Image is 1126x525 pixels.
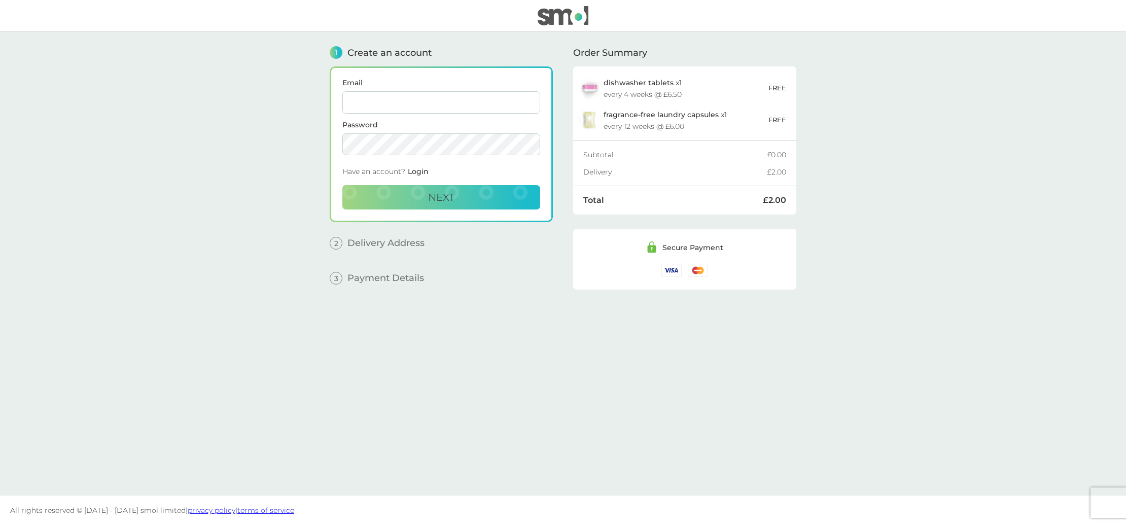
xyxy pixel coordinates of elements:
[583,196,763,204] div: Total
[342,185,540,209] button: Next
[342,163,540,185] div: Have an account?
[763,196,786,204] div: £2.00
[347,48,432,57] span: Create an account
[583,151,767,158] div: Subtotal
[688,264,708,276] img: /assets/icons/cards/mastercard.svg
[604,111,727,119] p: x 1
[604,78,674,87] span: dishwasher tablets
[347,273,424,283] span: Payment Details
[604,110,719,119] span: fragrance-free laundry capsules
[330,46,342,59] span: 1
[604,91,682,98] div: every 4 weeks @ £6.50
[661,264,682,276] img: /assets/icons/cards/visa.svg
[347,238,425,248] span: Delivery Address
[342,121,540,128] label: Password
[237,506,294,515] a: terms of service
[767,168,786,176] div: £2.00
[767,151,786,158] div: £0.00
[604,79,682,87] p: x 1
[408,167,429,176] span: Login
[662,244,723,251] div: Secure Payment
[768,115,786,125] p: FREE
[573,48,647,57] span: Order Summary
[330,237,342,250] span: 2
[330,272,342,285] span: 3
[342,79,540,86] label: Email
[583,168,767,176] div: Delivery
[768,83,786,93] p: FREE
[604,123,684,130] div: every 12 weeks @ £6.00
[188,506,235,515] a: privacy policy
[428,191,454,203] span: Next
[538,6,588,25] img: smol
